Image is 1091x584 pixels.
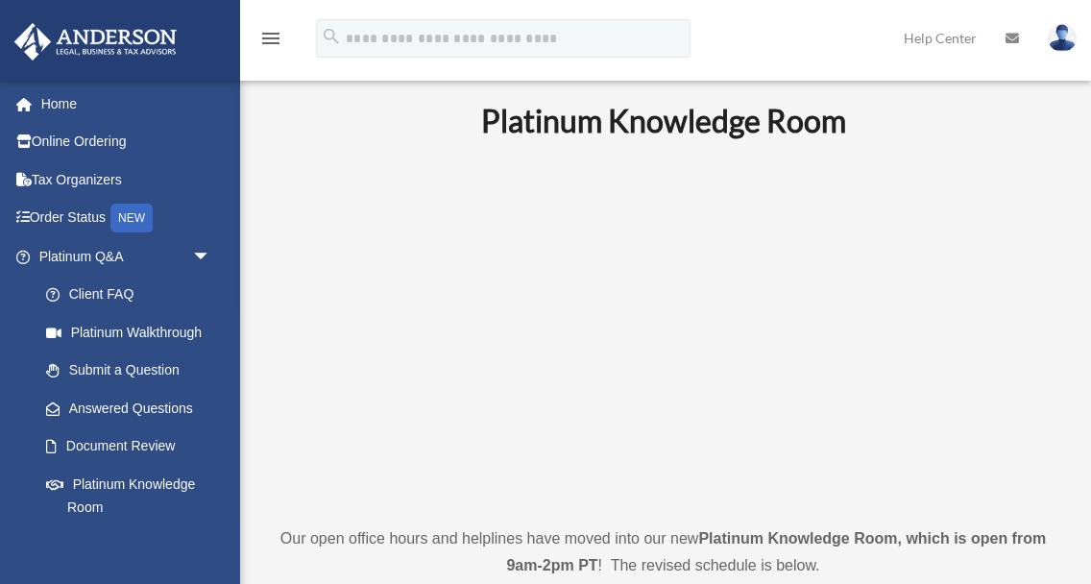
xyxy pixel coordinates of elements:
[481,102,846,139] b: Platinum Knowledge Room
[27,352,240,390] a: Submit a Question
[27,389,240,427] a: Answered Questions
[13,160,240,199] a: Tax Organizers
[27,276,240,314] a: Client FAQ
[13,237,240,276] a: Platinum Q&Aarrow_drop_down
[13,123,240,161] a: Online Ordering
[110,204,153,232] div: NEW
[27,427,240,466] a: Document Review
[9,23,182,61] img: Anderson Advisors Platinum Portal
[27,313,240,352] a: Platinum Walkthrough
[259,34,282,50] a: menu
[1048,24,1077,52] img: User Pic
[506,530,1046,573] strong: Platinum Knowledge Room, which is open from 9am-2pm PT
[376,165,952,490] iframe: 231110_Toby_KnowledgeRoom
[13,85,240,123] a: Home
[192,237,230,277] span: arrow_drop_down
[259,27,282,50] i: menu
[27,465,230,526] a: Platinum Knowledge Room
[321,26,342,47] i: search
[13,199,240,238] a: Order StatusNEW
[274,525,1053,579] p: Our open office hours and helplines have moved into our new ! The revised schedule is below.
